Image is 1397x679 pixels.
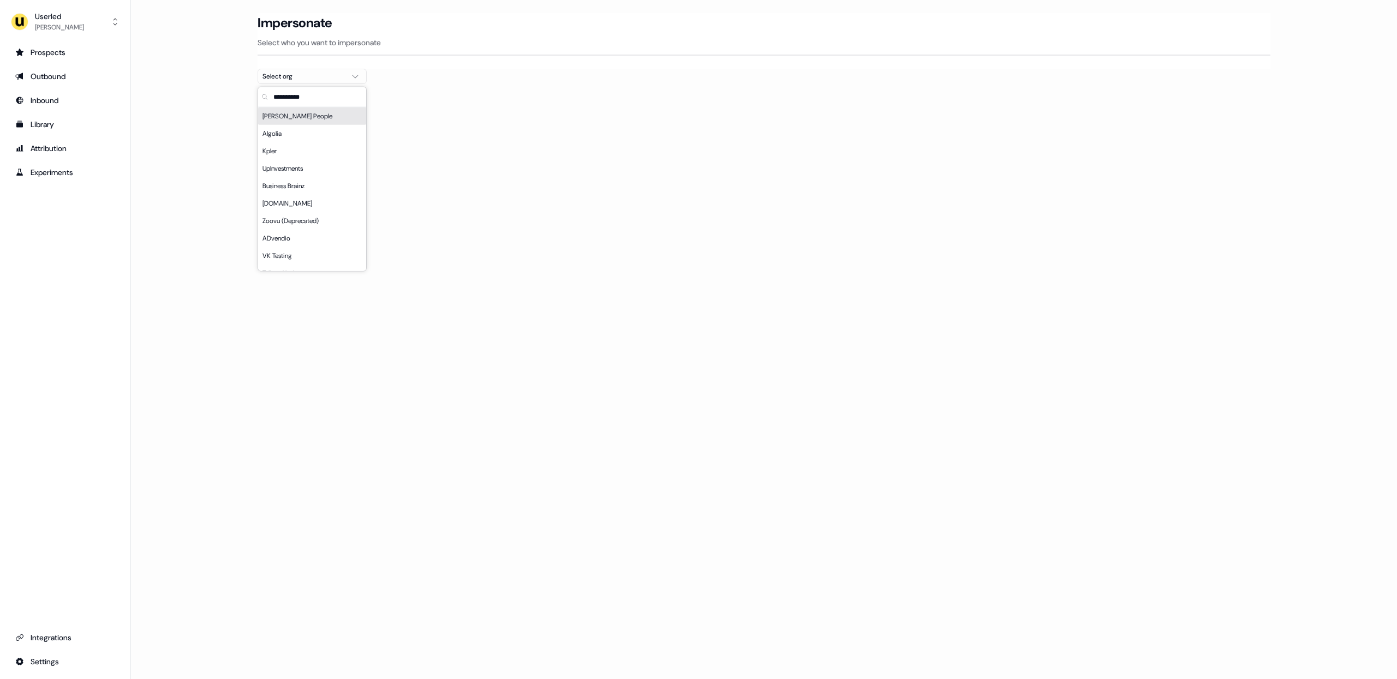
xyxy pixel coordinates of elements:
[9,653,122,670] a: Go to integrations
[258,212,366,230] div: Zoovu (Deprecated)
[15,656,115,667] div: Settings
[258,160,366,177] div: UpInvestments
[9,92,122,109] a: Go to Inbound
[258,265,366,282] div: Talkpad Ltd
[9,164,122,181] a: Go to experiments
[15,95,115,106] div: Inbound
[258,107,366,125] div: [PERSON_NAME] People
[35,22,84,33] div: [PERSON_NAME]
[35,11,84,22] div: Userled
[258,177,366,195] div: Business Brainz
[258,247,366,265] div: VK Testing
[9,116,122,133] a: Go to templates
[258,37,1270,48] p: Select who you want to impersonate
[15,47,115,58] div: Prospects
[258,15,332,31] h3: Impersonate
[9,68,122,85] a: Go to outbound experience
[258,142,366,160] div: Kpler
[258,230,366,247] div: ADvendio
[262,71,344,82] div: Select org
[15,143,115,154] div: Attribution
[9,629,122,646] a: Go to integrations
[15,119,115,130] div: Library
[15,632,115,643] div: Integrations
[258,125,366,142] div: Algolia
[15,71,115,82] div: Outbound
[9,44,122,61] a: Go to prospects
[258,195,366,212] div: [DOMAIN_NAME]
[258,69,367,84] button: Select org
[9,140,122,157] a: Go to attribution
[258,107,366,271] div: Suggestions
[15,167,115,178] div: Experiments
[9,9,122,35] button: Userled[PERSON_NAME]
